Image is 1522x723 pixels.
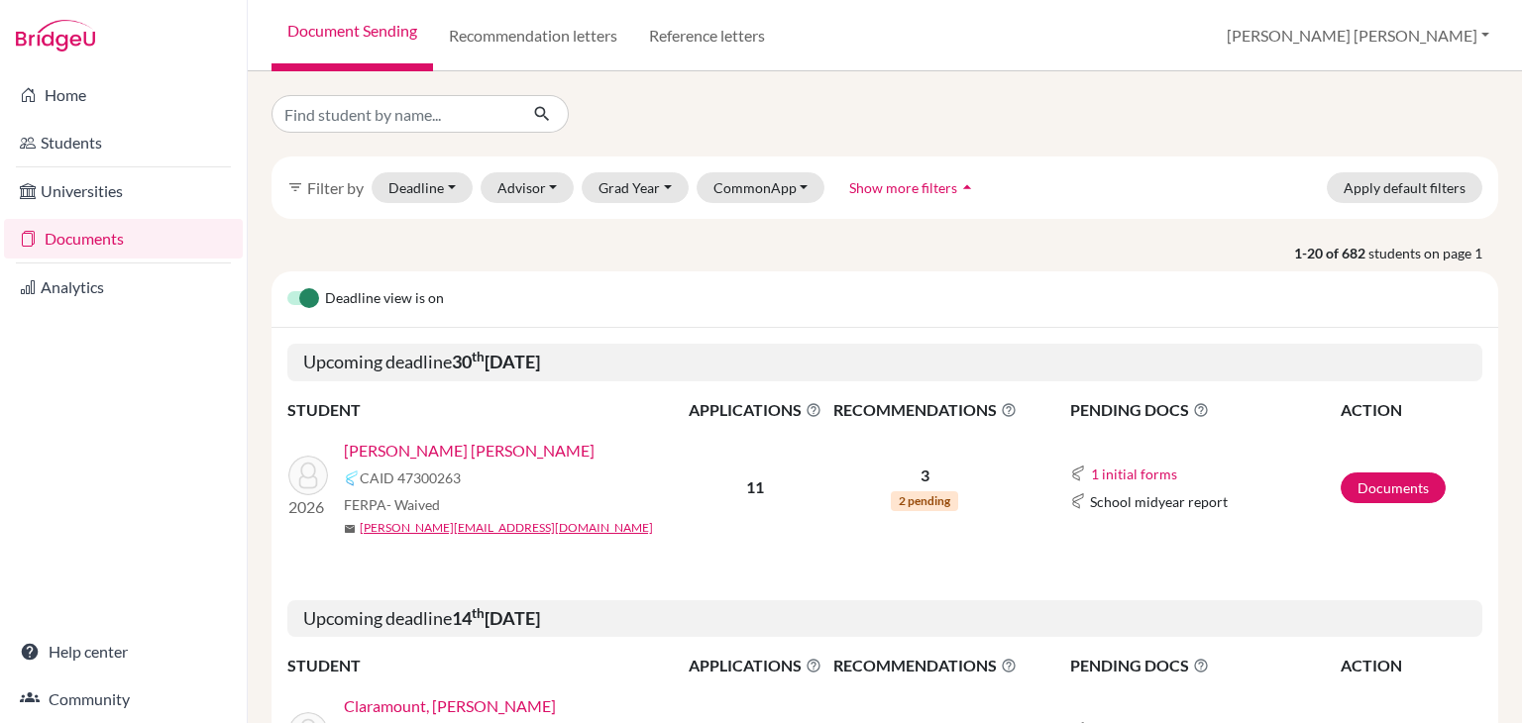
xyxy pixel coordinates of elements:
[827,398,1022,422] span: RECOMMENDATIONS
[4,267,243,307] a: Analytics
[1368,243,1498,263] span: students on page 1
[1218,17,1498,54] button: [PERSON_NAME] [PERSON_NAME]
[287,600,1482,638] h5: Upcoming deadline
[1070,654,1339,677] span: PENDING DOCS
[481,172,575,203] button: Advisor
[1340,397,1482,423] th: ACTION
[452,607,540,629] b: 14 [DATE]
[697,172,825,203] button: CommonApp
[957,177,977,197] i: arrow_drop_up
[472,605,485,621] sup: th
[372,172,473,203] button: Deadline
[685,654,825,677] span: APPLICATIONS
[344,694,556,718] a: Claramount, [PERSON_NAME]
[1090,491,1228,512] span: School midyear report
[1340,653,1482,678] th: ACTION
[4,219,243,258] a: Documents
[287,344,1482,381] h5: Upcoming deadline
[16,20,95,52] img: Bridge-U
[827,654,1022,677] span: RECOMMENDATIONS
[1070,465,1086,481] img: Common App logo
[288,456,328,495] img: Sandoval Cañas Prieto, Mariana
[4,679,243,719] a: Community
[1070,493,1086,509] img: Common App logo
[1341,472,1446,503] a: Documents
[272,95,517,133] input: Find student by name...
[472,349,485,364] sup: th
[1327,172,1482,203] button: Apply default filters
[325,287,444,311] span: Deadline view is on
[685,398,825,422] span: APPLICATIONS
[827,464,1022,487] p: 3
[452,351,540,372] b: 30 [DATE]
[582,172,689,203] button: Grad Year
[4,75,243,115] a: Home
[307,178,364,197] span: Filter by
[344,439,595,463] a: [PERSON_NAME] [PERSON_NAME]
[288,495,328,519] p: 2026
[386,496,440,513] span: - Waived
[891,491,958,511] span: 2 pending
[344,470,360,486] img: Common App logo
[287,653,684,678] th: STUDENT
[746,477,764,496] b: 11
[1294,243,1368,263] strong: 1-20 of 682
[832,172,994,203] button: Show more filtersarrow_drop_up
[360,519,653,537] a: [PERSON_NAME][EMAIL_ADDRESS][DOMAIN_NAME]
[849,179,957,196] span: Show more filters
[344,523,356,535] span: mail
[360,467,461,488] span: CAID 47300263
[1090,463,1178,485] button: 1 initial forms
[4,632,243,671] a: Help center
[1070,398,1339,422] span: PENDING DOCS
[287,179,303,195] i: filter_list
[4,171,243,211] a: Universities
[4,123,243,162] a: Students
[344,494,440,515] span: FERPA
[287,397,684,423] th: STUDENT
